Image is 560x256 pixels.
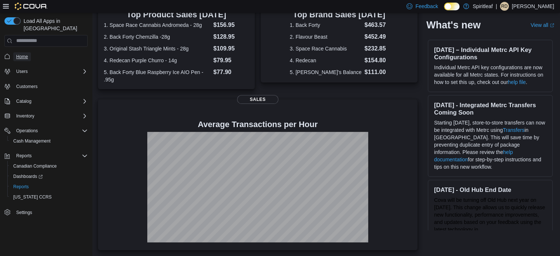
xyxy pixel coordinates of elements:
[16,210,32,215] span: Settings
[16,84,38,90] span: Customers
[434,149,513,162] a: help documentation
[13,151,35,160] button: Reports
[364,32,388,41] dd: $452.49
[10,137,53,145] a: Cash Management
[500,2,509,11] div: Ravi D
[7,192,91,202] button: [US_STATE] CCRS
[13,52,88,61] span: Home
[364,21,388,29] dd: $463.57
[13,163,57,169] span: Canadian Compliance
[13,138,50,144] span: Cash Management
[16,98,31,104] span: Catalog
[13,82,88,91] span: Customers
[13,112,88,120] span: Inventory
[501,2,507,11] span: RD
[13,67,88,76] span: Users
[104,57,210,64] dt: 4. Redecan Purple Churro - 14g
[444,3,459,10] input: Dark Mode
[1,126,91,136] button: Operations
[13,82,40,91] a: Customers
[13,126,88,135] span: Operations
[4,48,88,237] nav: Complex example
[13,97,88,106] span: Catalog
[290,21,362,29] dt: 1. Back Forty
[290,45,362,52] dt: 3. Space Race Cannabis
[10,193,88,201] span: Washington CCRS
[1,111,91,121] button: Inventory
[213,68,249,77] dd: $77.90
[508,79,526,85] a: help file
[364,44,388,53] dd: $232.85
[10,182,88,191] span: Reports
[213,56,249,65] dd: $79.95
[434,186,546,193] h3: [DATE] - Old Hub End Date
[10,193,54,201] a: [US_STATE] CCRS
[364,56,388,65] dd: $154.80
[213,21,249,29] dd: $156.95
[434,64,546,86] p: Individual Metrc API key configurations are now available for all Metrc states. For instructions ...
[290,10,388,19] h3: Top Brand Sales [DATE]
[434,197,545,240] span: Cova will be turning off Old Hub next year on [DATE]. This change allows us to quickly release ne...
[7,182,91,192] button: Reports
[426,19,480,31] h2: What's new
[10,172,88,181] span: Dashboards
[290,69,362,76] dt: 5. [PERSON_NAME]'s Balance
[13,184,29,190] span: Reports
[1,81,91,92] button: Customers
[104,120,412,129] h4: Average Transactions per Hour
[290,57,362,64] dt: 4. Redecan
[15,3,47,10] img: Cova
[10,137,88,145] span: Cash Management
[290,33,362,41] dt: 2. Flavour Beast
[503,127,525,133] a: Transfers
[104,33,210,41] dt: 2. Back Forty Chemzilla -28g
[104,21,210,29] dt: 1. Space Race Cannabis Andromeda - 28g
[7,136,91,146] button: Cash Management
[415,3,438,10] span: Feedback
[16,113,34,119] span: Inventory
[473,2,493,11] p: Spiritleaf
[13,194,52,200] span: [US_STATE] CCRS
[7,171,91,182] a: Dashboards
[13,97,34,106] button: Catalog
[1,151,91,161] button: Reports
[550,23,554,28] svg: External link
[104,10,249,19] h3: Top Product Sales [DATE]
[13,151,88,160] span: Reports
[16,128,38,134] span: Operations
[104,45,210,52] dt: 3. Original Stash Triangle Mints - 28g
[13,67,31,76] button: Users
[13,112,37,120] button: Inventory
[1,96,91,106] button: Catalog
[434,101,546,116] h3: [DATE] - Integrated Metrc Transfers Coming Soon
[364,68,388,77] dd: $111.00
[10,162,60,171] a: Canadian Compliance
[531,22,554,28] a: View allExternal link
[16,153,32,159] span: Reports
[16,69,28,74] span: Users
[434,46,546,61] h3: [DATE] – Individual Metrc API Key Configurations
[1,66,91,77] button: Users
[434,119,546,171] p: Starting [DATE], store-to-store transfers can now be integrated with Metrc using in [GEOGRAPHIC_D...
[104,69,210,83] dt: 5. Back Forty Blue Raspberry Ice AIO Pen - .95g
[1,51,91,62] button: Home
[10,162,88,171] span: Canadian Compliance
[10,182,32,191] a: Reports
[21,17,88,32] span: Load All Apps in [GEOGRAPHIC_DATA]
[10,172,46,181] a: Dashboards
[13,52,31,61] a: Home
[1,207,91,217] button: Settings
[213,44,249,53] dd: $109.95
[512,2,554,11] p: [PERSON_NAME]
[13,173,43,179] span: Dashboards
[16,54,28,60] span: Home
[13,208,35,217] a: Settings
[496,2,497,11] p: |
[13,126,41,135] button: Operations
[7,161,91,171] button: Canadian Compliance
[213,32,249,41] dd: $128.95
[237,95,278,104] span: Sales
[13,207,88,217] span: Settings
